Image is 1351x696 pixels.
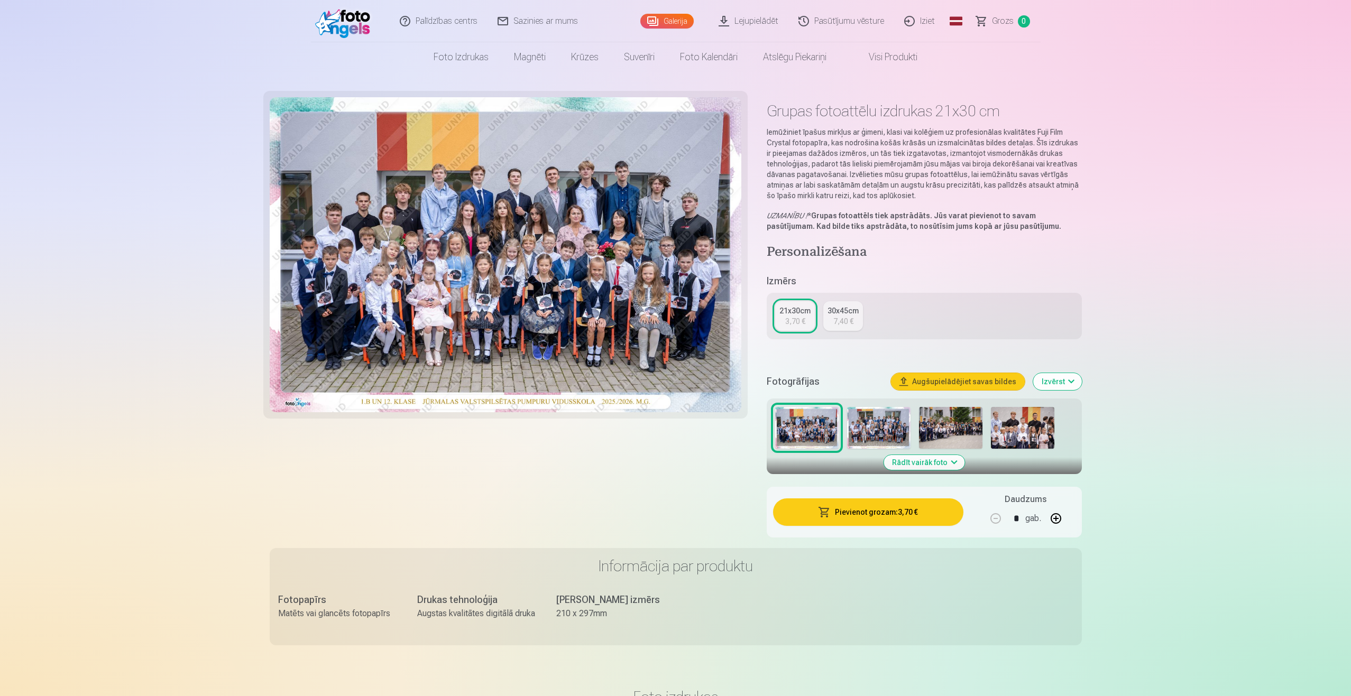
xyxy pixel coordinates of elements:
[823,301,863,331] a: 30x45cm7,40 €
[891,373,1025,390] button: Augšupielādējiet savas bildes
[839,42,930,72] a: Visi produkti
[767,127,1081,201] p: Iemūžiniet īpašus mirkļus ar ģimeni, klasi vai kolēģiem uz profesionālas kvalitātes Fuji Film Cry...
[767,244,1081,261] h4: Personalizēšana
[828,305,859,316] div: 30x45cm
[775,301,815,331] a: 21x30cm3,70 €
[884,455,964,470] button: Rādīt vairāk foto
[558,42,611,72] a: Krūzes
[417,607,535,620] div: Augstas kvalitātes digitālā druka
[556,607,674,620] div: 210 x 297mm
[1018,15,1030,27] span: 0
[278,592,396,607] div: Fotopapīrs
[833,316,853,327] div: 7,40 €
[773,498,963,526] button: Pievienot grozam:3,70 €
[992,15,1014,27] span: Grozs
[1005,493,1046,506] h5: Daudzums
[785,316,805,327] div: 3,70 €
[750,42,839,72] a: Atslēgu piekariņi
[278,607,396,620] div: Matēts vai glancēts fotopapīrs
[767,274,1081,289] h5: Izmērs
[767,101,1081,120] h1: Grupas fotoattēlu izdrukas 21x30 cm
[1025,506,1041,531] div: gab.
[667,42,750,72] a: Foto kalendāri
[556,592,674,607] div: [PERSON_NAME] izmērs
[611,42,667,72] a: Suvenīri
[767,211,1061,230] strong: Grupas fotoattēls tiek apstrādāts. Jūs varat pievienot to savam pasūtījumam. Kad bilde tiks apstr...
[779,305,811,316] div: 21x30cm
[767,374,882,389] h5: Fotogrāfijas
[640,14,694,29] a: Galerija
[767,211,807,220] em: UZMANĪBU !
[417,592,535,607] div: Drukas tehnoloģija
[1033,373,1082,390] button: Izvērst
[501,42,558,72] a: Magnēti
[421,42,501,72] a: Foto izdrukas
[315,4,376,38] img: /fa3
[278,556,1073,576] h3: Informācija par produktu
